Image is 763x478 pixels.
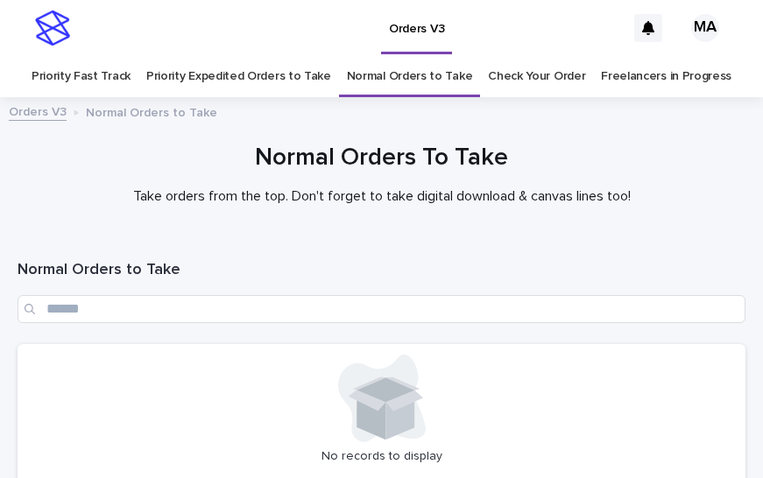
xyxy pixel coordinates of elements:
p: No records to display [28,449,735,464]
img: stacker-logo-s-only.png [35,11,70,46]
a: Check Your Order [488,56,585,97]
p: Take orders from the top. Don't forget to take digital download & canvas lines too! [32,188,732,205]
a: Orders V3 [9,101,67,121]
h1: Normal Orders to Take [18,260,745,281]
h1: Normal Orders To Take [18,142,745,174]
a: Freelancers in Progress [601,56,731,97]
p: Normal Orders to Take [86,102,217,121]
a: Priority Expedited Orders to Take [146,56,331,97]
a: Priority Fast Track [32,56,131,97]
a: Normal Orders to Take [347,56,473,97]
input: Search [18,295,745,323]
div: MA [691,14,719,42]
